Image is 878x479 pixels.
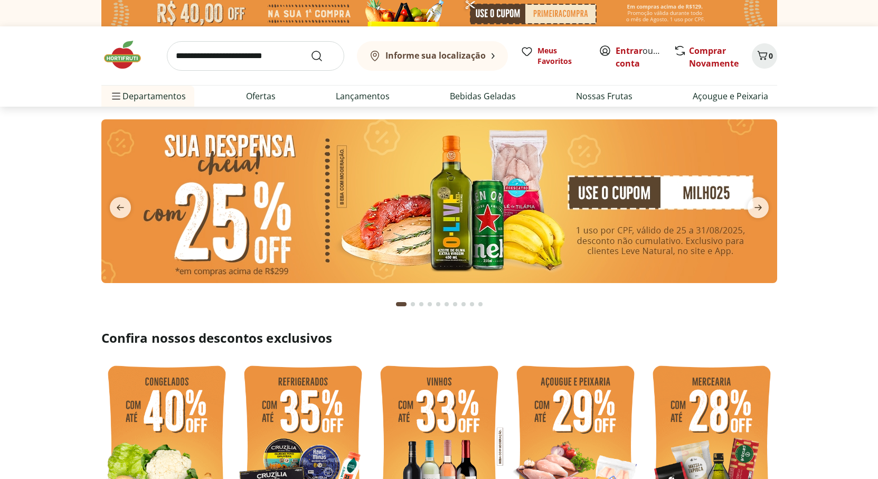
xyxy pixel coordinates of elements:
[442,292,451,317] button: Go to page 6 from fs-carousel
[434,292,442,317] button: Go to page 5 from fs-carousel
[101,197,139,218] button: previous
[769,51,773,61] span: 0
[246,90,276,102] a: Ofertas
[101,330,777,346] h2: Confira nossos descontos exclusivos
[426,292,434,317] button: Go to page 4 from fs-carousel
[693,90,768,102] a: Açougue e Peixaria
[336,90,390,102] a: Lançamentos
[450,90,516,102] a: Bebidas Geladas
[476,292,485,317] button: Go to page 10 from fs-carousel
[739,197,777,218] button: next
[357,41,508,71] button: Informe sua localização
[616,45,674,69] a: Criar conta
[468,292,476,317] button: Go to page 9 from fs-carousel
[537,45,586,67] span: Meus Favoritos
[451,292,459,317] button: Go to page 7 from fs-carousel
[167,41,344,71] input: search
[521,45,586,67] a: Meus Favoritos
[110,83,186,109] span: Departamentos
[385,50,486,61] b: Informe sua localização
[409,292,417,317] button: Go to page 2 from fs-carousel
[110,83,122,109] button: Menu
[689,45,739,69] a: Comprar Novamente
[459,292,468,317] button: Go to page 8 from fs-carousel
[576,90,632,102] a: Nossas Frutas
[394,292,409,317] button: Current page from fs-carousel
[101,119,777,283] img: cupom
[752,43,777,69] button: Carrinho
[417,292,426,317] button: Go to page 3 from fs-carousel
[616,44,663,70] span: ou
[101,39,154,71] img: Hortifruti
[616,45,643,57] a: Entrar
[310,50,336,62] button: Submit Search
